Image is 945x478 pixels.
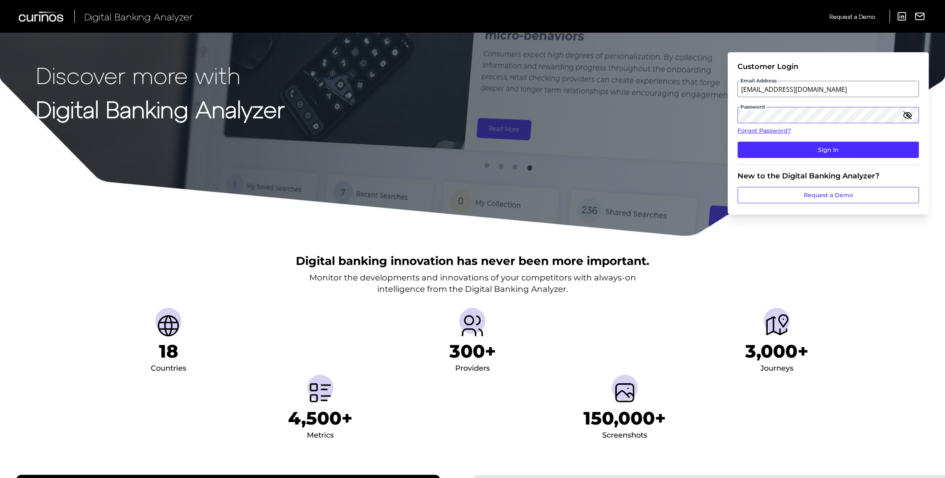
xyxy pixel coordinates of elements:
button: Sign In [737,142,919,158]
p: Discover more with [36,62,285,88]
a: Request a Demo [829,10,875,23]
a: Request a Demo [737,187,919,203]
div: Metrics [307,429,334,442]
img: Journeys [764,313,790,339]
span: Request a Demo [829,13,875,20]
img: Screenshots [612,380,638,406]
a: Forgot Password? [737,127,919,135]
span: Digital Banking Analyzer [84,11,193,22]
div: Countries [151,362,186,375]
strong: Digital Banking Analyzer [36,95,285,122]
div: Providers [455,362,490,375]
img: Countries [155,313,181,339]
div: Customer Login [737,62,919,71]
span: Email Address [739,78,777,84]
div: New to the Digital Banking Analyzer? [737,171,919,180]
div: Screenshots [602,429,647,442]
img: Curinos [19,11,65,22]
img: Metrics [307,380,333,406]
h1: 18 [159,340,178,362]
h1: 150,000+ [583,407,666,429]
img: Providers [459,313,485,339]
h1: 4,500+ [288,407,353,429]
div: Journeys [760,362,793,375]
h1: 3,000+ [745,340,808,362]
h2: Digital banking innovation has never been more important. [296,253,649,269]
p: Monitor the developments and innovations of your competitors with always-on intelligence from the... [309,272,636,295]
h1: 300+ [449,340,496,362]
span: Password [739,104,766,110]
